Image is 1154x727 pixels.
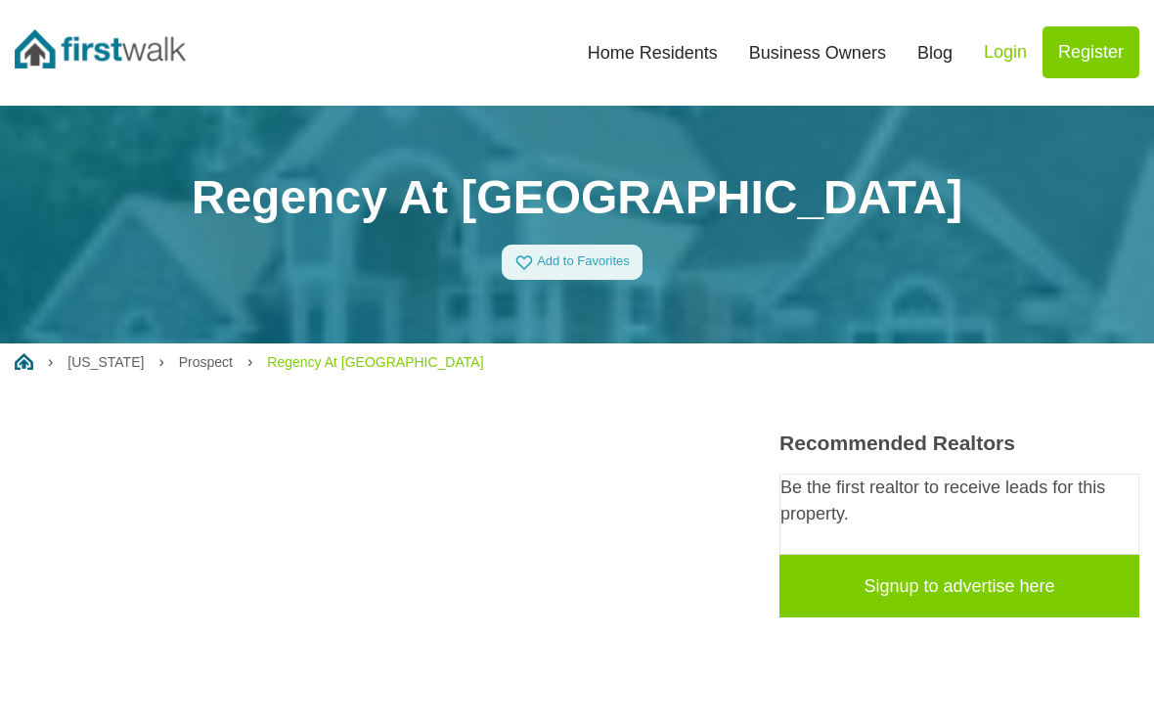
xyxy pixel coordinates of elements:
img: FirstWalk [15,29,186,68]
a: Blog [902,31,968,74]
a: Home Residents [572,31,733,74]
a: Add to Favorites [502,245,643,280]
h1: Regency At [GEOGRAPHIC_DATA] [15,169,1139,226]
a: Signup to advertise here [779,555,1139,617]
a: Business Owners [733,31,902,74]
a: Prospect [179,354,233,370]
a: Login [968,26,1043,78]
a: Register [1043,26,1139,78]
h3: Recommended Realtors [779,431,1139,455]
a: Regency At [GEOGRAPHIC_DATA] [267,354,483,370]
a: [US_STATE] [67,354,144,370]
span: Add to Favorites [537,254,630,269]
p: Be the first realtor to receive leads for this property. [780,475,1138,527]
